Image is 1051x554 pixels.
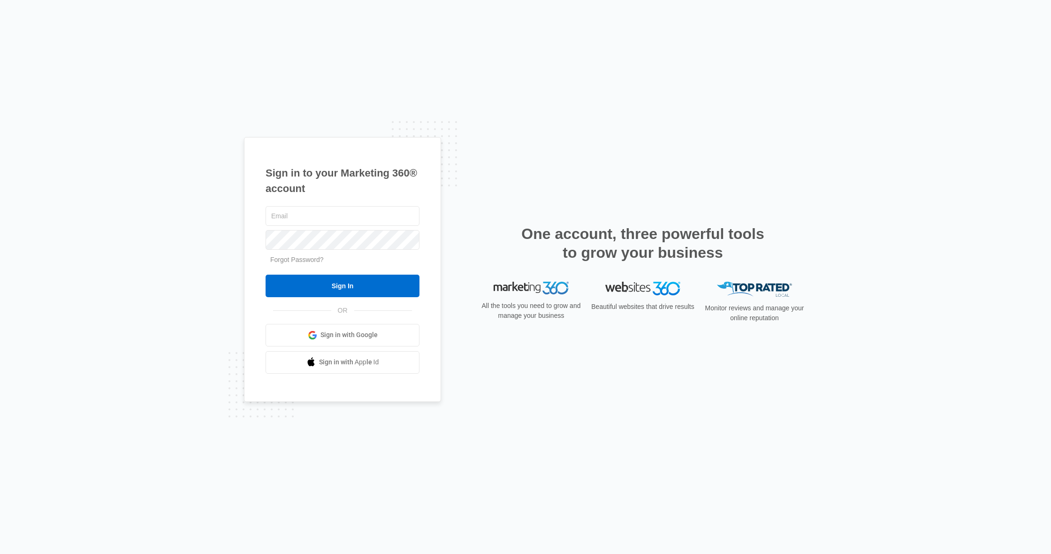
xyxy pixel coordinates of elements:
[266,324,419,346] a: Sign in with Google
[320,330,378,340] span: Sign in with Google
[479,301,584,321] p: All the tools you need to grow and manage your business
[518,224,767,262] h2: One account, three powerful tools to grow your business
[266,275,419,297] input: Sign In
[494,282,569,295] img: Marketing 360
[717,282,792,297] img: Top Rated Local
[605,282,680,295] img: Websites 360
[319,357,379,367] span: Sign in with Apple Id
[266,206,419,226] input: Email
[266,165,419,196] h1: Sign in to your Marketing 360® account
[270,256,324,263] a: Forgot Password?
[702,303,807,323] p: Monitor reviews and manage your online reputation
[331,306,354,315] span: OR
[266,351,419,374] a: Sign in with Apple Id
[590,302,695,312] p: Beautiful websites that drive results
